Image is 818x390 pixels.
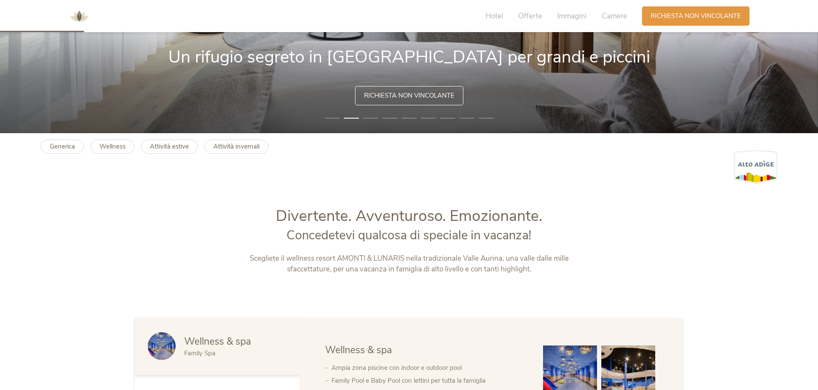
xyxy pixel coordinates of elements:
[150,142,189,151] b: Attività estive
[734,150,777,184] img: Alto Adige
[331,361,526,374] li: Ampia zona piscine con indoor e outdoor pool
[486,11,503,21] span: Hotel
[557,11,587,21] span: Immagini
[602,11,627,21] span: Camere
[66,3,92,29] img: AMONTI & LUNARIS Wellnessresort
[325,343,392,357] span: Wellness & spa
[90,140,134,154] a: Wellness
[99,142,125,151] b: Wellness
[230,253,588,275] p: Scegliete il wellness resort AMONTI & LUNARIS nella tradizionale Valle Aurina, una valle dalle mi...
[41,140,84,154] a: Generica
[287,227,531,244] span: Concedetevi qualcosa di speciale in vacanza!
[213,142,260,151] b: Attività invernali
[364,91,454,100] span: Richiesta non vincolante
[331,374,526,387] li: Family Pool e Baby Pool con lettini per tutta la famiglia
[141,140,198,154] a: Attività estive
[204,140,269,154] a: Attività invernali
[518,11,542,21] span: Offerte
[66,13,92,19] a: AMONTI & LUNARIS Wellnessresort
[651,12,741,21] span: Richiesta non vincolante
[184,349,215,357] span: Family Spa
[276,205,542,226] span: Divertente. Avventuroso. Emozionante.
[50,142,75,151] b: Generica
[184,335,251,348] span: Wellness & spa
